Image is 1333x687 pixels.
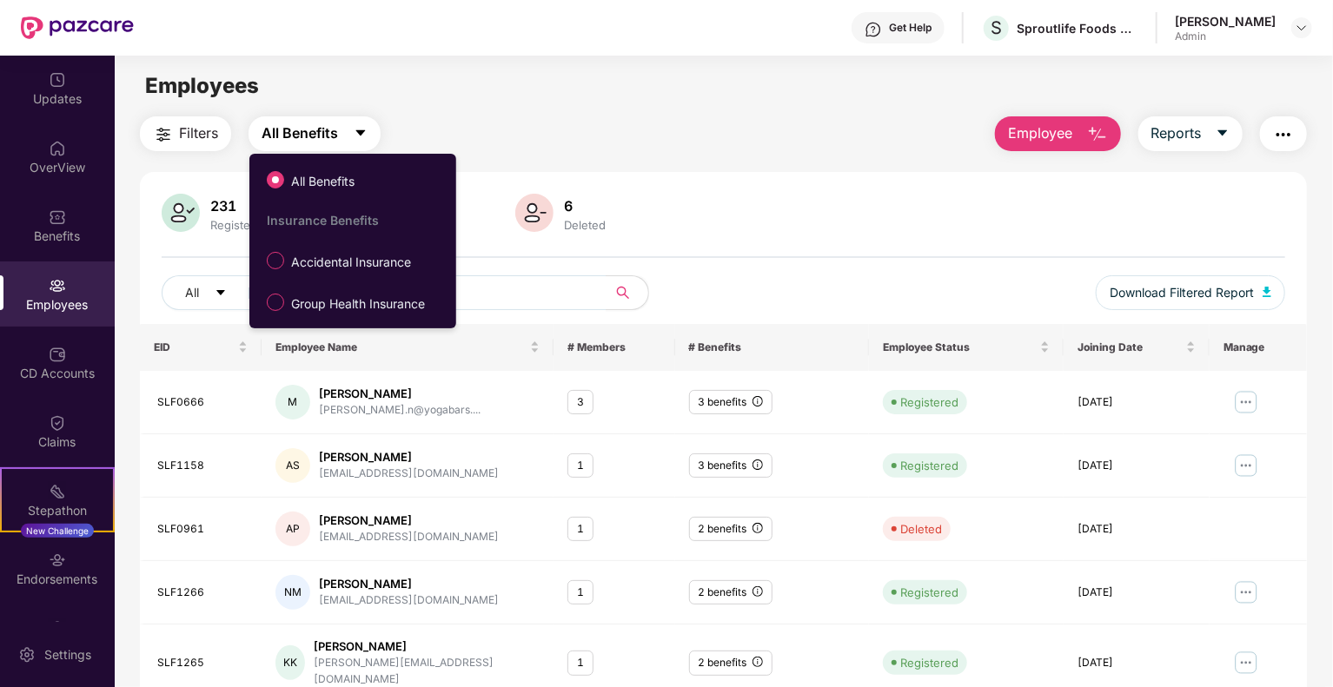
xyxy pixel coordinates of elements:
[49,414,66,432] img: svg+xml;base64,PHN2ZyBpZD0iQ2xhaW0iIHhtbG5zPSJodHRwOi8vd3d3LnczLm9yZy8yMDAwL3N2ZyIgd2lkdGg9IjIwIi...
[319,386,481,402] div: [PERSON_NAME]
[554,324,675,371] th: # Members
[39,646,96,664] div: Settings
[1078,458,1196,474] div: [DATE]
[1232,452,1260,479] img: manageButton
[284,253,418,272] span: Accidental Insurance
[21,17,134,39] img: New Pazcare Logo
[215,287,227,301] span: caret-down
[49,552,66,569] img: svg+xml;base64,PHN2ZyBpZD0iRW5kb3JzZW1lbnRzIiB4bWxucz0iaHR0cDovL3d3dy53My5vcmcvMjAwMC9zdmciIHdpZH...
[157,655,248,671] div: SLF1265
[689,651,773,676] div: 2 benefits
[140,324,262,371] th: EID
[567,651,594,676] div: 1
[179,122,218,144] span: Filters
[275,448,310,483] div: AS
[275,385,310,419] div: M
[319,592,499,609] div: [EMAIL_ADDRESS][DOMAIN_NAME]
[675,324,870,371] th: # Benefits
[21,524,94,538] div: New Challenge
[319,466,499,482] div: [EMAIL_ADDRESS][DOMAIN_NAME]
[2,502,113,519] div: Stepathon
[1008,122,1073,144] span: Employee
[319,402,481,419] div: [PERSON_NAME].n@yogabars....
[18,646,36,664] img: svg+xml;base64,PHN2ZyBpZD0iU2V0dGluZy0yMHgyMCIgeG1sbnM9Imh0dHA6Ly93d3cudzMub3JnLzIwMDAvc3ZnIiB3aW...
[49,71,66,89] img: svg+xml;base64,PHN2ZyBpZD0iVXBkYXRlZCIgeG1sbnM9Imh0dHA6Ly93d3cudzMub3JnLzIwMDAvc3ZnIiB3aWR0aD0iMj...
[284,172,361,191] span: All Benefits
[753,396,763,406] span: info-circle
[1110,283,1254,302] span: Download Filtered Report
[262,324,554,371] th: Employee Name
[1087,124,1108,145] img: svg+xml;base64,PHN2ZyB4bWxucz0iaHR0cDovL3d3dy53My5vcmcvMjAwMC9zdmciIHhtbG5zOnhsaW5rPSJodHRwOi8vd3...
[262,122,338,144] span: All Benefits
[689,453,773,479] div: 3 benefits
[1232,578,1260,606] img: manageButton
[49,620,66,637] img: svg+xml;base64,PHN2ZyBpZD0iTXlfT3JkZXJzIiBkYXRhLW5hbWU9Ik15IE9yZGVycyIgeG1sbnM9Imh0dHA6Ly93d3cudz...
[157,521,248,538] div: SLF0961
[49,140,66,157] img: svg+xml;base64,PHN2ZyBpZD0iSG9tZSIgeG1sbnM9Imh0dHA6Ly93d3cudzMub3JnLzIwMDAvc3ZnIiB3aWR0aD0iMjAiIG...
[900,654,958,671] div: Registered
[354,126,368,142] span: caret-down
[157,458,248,474] div: SLF1158
[1017,20,1138,36] div: Sproutlife Foods Private Limited
[753,657,763,667] span: info-circle
[319,512,499,529] div: [PERSON_NAME]
[753,586,763,597] span: info-circle
[1078,521,1196,538] div: [DATE]
[900,520,942,538] div: Deleted
[1232,388,1260,416] img: manageButton
[1210,324,1307,371] th: Manage
[162,275,268,310] button: Allcaret-down
[567,390,594,415] div: 3
[145,73,259,98] span: Employees
[753,523,763,533] span: info-circle
[900,457,958,474] div: Registered
[319,449,499,466] div: [PERSON_NAME]
[154,340,235,354] span: EID
[1263,287,1271,297] img: svg+xml;base64,PHN2ZyB4bWxucz0iaHR0cDovL3d3dy53My5vcmcvMjAwMC9zdmciIHhtbG5zOnhsaW5rPSJodHRwOi8vd3...
[1078,394,1196,411] div: [DATE]
[267,213,456,228] div: Insurance Benefits
[753,459,763,470] span: info-circle
[49,483,66,500] img: svg+xml;base64,PHN2ZyB4bWxucz0iaHR0cDovL3d3dy53My5vcmcvMjAwMC9zdmciIHdpZHRoPSIyMSIgaGVpZ2h0PSIyMC...
[153,124,174,145] img: svg+xml;base64,PHN2ZyB4bWxucz0iaHR0cDovL3d3dy53My5vcmcvMjAwMC9zdmciIHdpZHRoPSIyNCIgaGVpZ2h0PSIyNC...
[995,116,1121,151] button: Employee
[1078,340,1183,354] span: Joining Date
[49,208,66,226] img: svg+xml;base64,PHN2ZyBpZD0iQmVuZWZpdHMiIHhtbG5zPSJodHRwOi8vd3d3LnczLm9yZy8yMDAwL3N2ZyIgd2lkdGg9Ij...
[567,580,594,605] div: 1
[1175,30,1276,43] div: Admin
[1273,124,1294,145] img: svg+xml;base64,PHN2ZyB4bWxucz0iaHR0cDovL3d3dy53My5vcmcvMjAwMC9zdmciIHdpZHRoPSIyNCIgaGVpZ2h0PSIyNC...
[207,218,272,232] div: Registered
[1232,649,1260,677] img: manageButton
[883,340,1037,354] span: Employee Status
[1151,122,1202,144] span: Reports
[49,346,66,363] img: svg+xml;base64,PHN2ZyBpZD0iQ0RfQWNjb3VudHMiIGRhdGEtbmFtZT0iQ0QgQWNjb3VudHMiIHhtbG5zPSJodHRwOi8vd3...
[689,517,773,542] div: 2 benefits
[1216,126,1230,142] span: caret-down
[157,585,248,601] div: SLF1266
[689,390,773,415] div: 3 benefits
[567,453,594,479] div: 1
[900,393,958,411] div: Registered
[140,116,231,151] button: Filters
[1138,116,1243,151] button: Reportscaret-down
[1078,655,1196,671] div: [DATE]
[560,197,609,215] div: 6
[869,324,1064,371] th: Employee Status
[185,283,199,302] span: All
[275,645,305,680] div: KK
[157,394,248,411] div: SLF0666
[162,194,200,232] img: svg+xml;base64,PHN2ZyB4bWxucz0iaHR0cDovL3d3dy53My5vcmcvMjAwMC9zdmciIHhtbG5zOnhsaW5rPSJodHRwOi8vd3...
[1175,13,1276,30] div: [PERSON_NAME]
[49,277,66,294] img: svg+xml;base64,PHN2ZyBpZD0iRW1wbG95ZWVzIiB4bWxucz0iaHR0cDovL3d3dy53My5vcmcvMjAwMC9zdmciIHdpZHRoPS...
[991,17,1002,38] span: S
[207,197,272,215] div: 231
[284,294,432,314] span: Group Health Insurance
[560,218,609,232] div: Deleted
[606,286,640,300] span: search
[567,517,594,542] div: 1
[1064,324,1210,371] th: Joining Date
[275,340,527,354] span: Employee Name
[1096,275,1285,310] button: Download Filtered Report
[314,638,540,655] div: [PERSON_NAME]
[889,21,932,35] div: Get Help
